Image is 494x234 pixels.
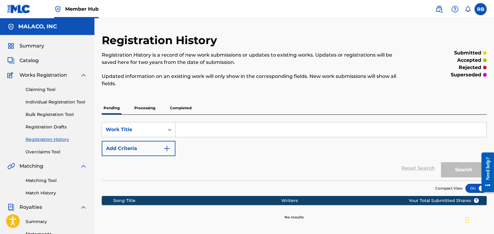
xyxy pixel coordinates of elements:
[433,3,445,15] a: Public Search
[449,3,461,15] div: Help
[7,23,15,30] img: Accounts
[464,205,494,234] iframe: Chat Widget
[7,42,15,50] img: Summary
[102,51,398,66] p: Registration History is a record of new work submissions or updates to existing works. Updates or...
[168,102,193,114] p: Completed
[102,122,487,180] form: Search Form
[26,190,87,196] a: Match History
[80,162,87,170] img: expand
[7,162,15,170] img: Matching
[451,71,481,79] p: superseded
[7,72,15,79] img: Works Registration
[102,102,122,114] p: Pending
[465,211,469,229] div: Drag
[26,111,87,118] a: Bulk Registration Tool
[7,57,15,64] img: Catalog
[7,57,39,64] a: CatalogCatalog
[7,204,15,211] img: Royalties
[102,141,175,156] button: Add Criteria
[454,49,481,57] p: submitted
[285,207,304,220] p: No results
[26,136,87,143] a: Registration History
[474,198,479,203] span: ?
[457,57,481,64] p: accepted
[7,5,31,13] img: MLC Logo
[26,86,87,93] a: Claiming Tool
[281,197,428,204] div: Writers
[19,42,44,50] span: Summary
[409,197,479,204] span: Your Total Submitted Shares
[19,72,67,79] span: Works Registration
[113,197,282,204] div: Song Title
[26,218,87,225] a: Summary
[7,42,44,50] a: SummarySummary
[475,3,487,15] div: User Menu
[477,148,494,197] iframe: Resource Center
[106,126,161,133] div: Work Title
[435,186,463,191] span: Compact View
[26,149,87,155] a: Overclaims Tool
[451,5,459,13] img: help
[26,99,87,105] a: Individual Registration Tool
[132,102,157,114] p: Processing
[65,5,99,12] span: Member Hub
[26,177,87,184] a: Matching Tool
[163,145,171,152] img: 9d2ae6d4665cec9f34b9.svg
[465,6,471,12] div: Notifications
[54,5,62,13] img: Top Rightsholder
[102,33,220,47] h2: Registration History
[18,23,57,30] h5: MALACO, INC
[19,162,43,170] span: Matching
[459,64,481,71] p: rejected
[19,204,42,211] span: Royalties
[80,72,87,79] img: expand
[19,57,39,64] span: Catalog
[436,5,443,13] img: search
[102,73,398,87] p: Updated information on an existing work will only show in the corresponding fields. New work subm...
[80,204,87,211] img: expand
[26,124,87,130] a: Registration Drafts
